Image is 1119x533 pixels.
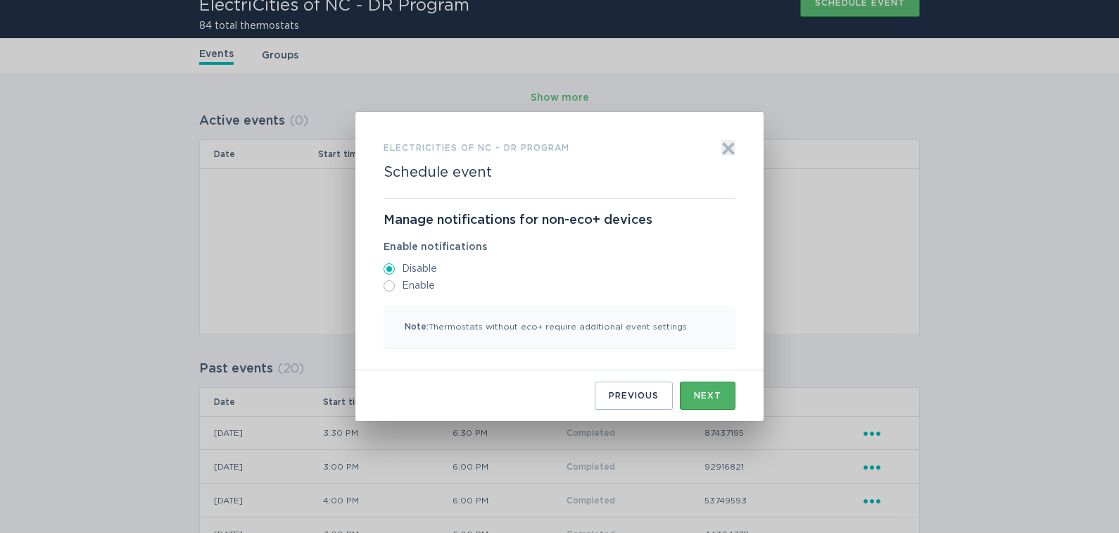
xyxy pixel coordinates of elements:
[680,382,735,410] button: Next
[384,263,395,275] input: Disable
[384,242,735,252] label: Enable notifications
[595,382,673,410] button: Previous
[694,391,721,400] div: Next
[384,306,735,348] p: Thermostats without eco+ require additional event settings.
[384,164,492,181] h2: Schedule event
[355,112,764,421] div: Form to create an event
[609,391,659,400] div: Previous
[384,280,735,291] label: Enable
[384,213,735,228] p: Manage notifications for non-eco+ devices
[721,140,735,156] button: Exit
[384,140,569,156] h3: ElectriCities of NC - DR Program
[384,280,395,291] input: Enable
[384,263,735,275] label: Disable
[405,322,429,331] span: Note:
